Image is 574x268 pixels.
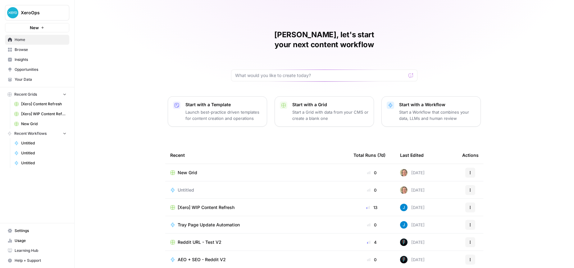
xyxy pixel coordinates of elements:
[462,147,479,164] div: Actions
[178,170,197,176] span: New Grid
[292,102,369,108] p: Start with a Grid
[400,186,408,194] img: ek75m6ampmzt8nwtg1wmmk0g9r0j
[400,221,408,229] img: f85hw8tywoplficgl91lqp4dk9qs
[400,256,408,263] img: ilf5qirlu51qf7ak37srxb41cqxu
[5,45,69,55] a: Browse
[15,248,66,253] span: Learning Hub
[11,138,69,148] a: Untitled
[381,96,481,127] button: Start with a WorkflowStart a Workflow that combines your data, LLMs and human review
[170,204,344,211] a: [Xero] WIP Content Refresh
[353,187,390,193] div: 0
[15,77,66,82] span: Your Data
[400,169,408,176] img: ek75m6ampmzt8nwtg1wmmk0g9r0j
[15,57,66,62] span: Insights
[170,187,344,193] a: Untitled
[11,99,69,109] a: [Xero] Content Refresh
[168,96,267,127] button: Start with a TemplateLaunch best-practice driven templates for content creation and operations
[5,226,69,236] a: Settings
[5,256,69,266] button: Help + Support
[231,30,417,50] h1: [PERSON_NAME], let's start your next content workflow
[400,238,408,246] img: ilf5qirlu51qf7ak37srxb41cqxu
[170,222,344,228] a: Tray Page Update Automation
[15,258,66,263] span: Help + Support
[399,109,476,121] p: Start a Workflow that combines your data, LLMs and human review
[15,67,66,72] span: Opportunities
[5,90,69,99] button: Recent Grids
[21,150,66,156] span: Untitled
[5,236,69,246] a: Usage
[5,65,69,75] a: Opportunities
[400,238,425,246] div: [DATE]
[5,55,69,65] a: Insights
[353,147,385,164] div: Total Runs (7d)
[5,5,69,20] button: Workspace: XeroOps
[178,204,235,211] span: [Xero] WIP Content Refresh
[400,169,425,176] div: [DATE]
[292,109,369,121] p: Start a Grid with data from your CMS or create a blank one
[353,222,390,228] div: 0
[399,102,476,108] p: Start with a Workflow
[235,72,406,79] input: What would you like to create today?
[178,187,194,193] span: Untitled
[15,238,66,243] span: Usage
[400,204,425,211] div: [DATE]
[353,239,390,245] div: 4
[11,119,69,129] a: New Grid
[400,147,424,164] div: Last Edited
[400,221,425,229] div: [DATE]
[275,96,374,127] button: Start with a GridStart a Grid with data from your CMS or create a blank one
[14,131,47,136] span: Recent Workflows
[178,222,240,228] span: Tray Page Update Automation
[178,239,221,245] span: Reddit URL - Test V2
[5,35,69,45] a: Home
[7,7,18,18] img: XeroOps Logo
[170,257,344,263] a: AEO + SEO - Reddit V2
[400,256,425,263] div: [DATE]
[11,109,69,119] a: [Xero] WIP Content Refresh
[21,160,66,166] span: Untitled
[21,121,66,127] span: New Grid
[170,147,344,164] div: Recent
[400,204,408,211] img: f85hw8tywoplficgl91lqp4dk9qs
[5,129,69,138] button: Recent Workflows
[170,170,344,176] a: New Grid
[353,170,390,176] div: 0
[21,101,66,107] span: [Xero] Content Refresh
[15,47,66,52] span: Browse
[5,23,69,32] button: New
[15,37,66,43] span: Home
[11,158,69,168] a: Untitled
[21,140,66,146] span: Untitled
[185,102,262,108] p: Start with a Template
[11,148,69,158] a: Untitled
[170,239,344,245] a: Reddit URL - Test V2
[185,109,262,121] p: Launch best-practice driven templates for content creation and operations
[21,111,66,117] span: [Xero] WIP Content Refresh
[5,246,69,256] a: Learning Hub
[21,10,58,16] span: XeroOps
[353,257,390,263] div: 0
[353,204,390,211] div: 13
[30,25,39,31] span: New
[5,75,69,84] a: Your Data
[400,186,425,194] div: [DATE]
[178,257,226,263] span: AEO + SEO - Reddit V2
[15,228,66,234] span: Settings
[14,92,37,97] span: Recent Grids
